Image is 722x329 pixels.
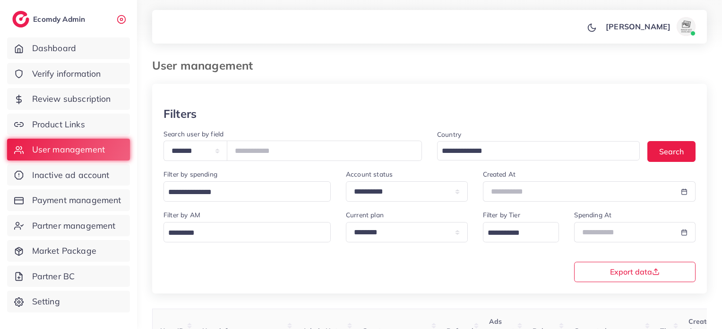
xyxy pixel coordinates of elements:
span: Verify information [32,68,101,80]
label: Filter by AM [163,210,200,220]
label: Spending At [574,210,612,220]
div: Search for option [437,141,640,160]
h3: User management [152,59,260,72]
a: User management [7,139,130,160]
span: Export data [610,268,660,276]
a: [PERSON_NAME]avatar [601,17,699,36]
a: Product Links [7,114,130,135]
label: Filter by Tier [483,210,520,220]
a: logoEcomdy Admin [12,11,87,27]
label: Search user by field [163,129,223,139]
label: Created At [483,169,516,179]
input: Search for option [484,226,547,240]
img: logo [12,11,29,27]
a: Setting [7,291,130,312]
label: Account status [346,169,393,179]
h3: Filters [163,107,197,121]
div: Search for option [483,222,559,242]
p: [PERSON_NAME] [606,21,670,32]
a: Payment management [7,189,130,211]
a: Dashboard [7,37,130,59]
img: avatar [677,17,696,36]
a: Market Package [7,240,130,262]
a: Review subscription [7,88,130,110]
span: Partner management [32,220,116,232]
a: Partner management [7,215,130,237]
div: Search for option [163,222,331,242]
span: Inactive ad account [32,169,110,181]
span: Setting [32,295,60,308]
a: Inactive ad account [7,164,130,186]
span: Partner BC [32,270,75,283]
a: Verify information [7,63,130,85]
span: Review subscription [32,93,111,105]
span: User management [32,143,105,156]
input: Search for option [165,185,318,200]
input: Search for option [165,226,318,240]
label: Filter by spending [163,169,217,179]
span: Product Links [32,118,85,131]
button: Export data [574,262,696,282]
span: Payment management [32,194,121,206]
a: Partner BC [7,266,130,287]
input: Search for option [438,144,627,159]
label: Current plan [346,210,384,220]
h2: Ecomdy Admin [33,15,87,24]
span: Market Package [32,245,96,257]
span: Dashboard [32,42,76,54]
button: Search [647,141,696,161]
div: Search for option [163,181,331,202]
label: Country [437,130,461,139]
